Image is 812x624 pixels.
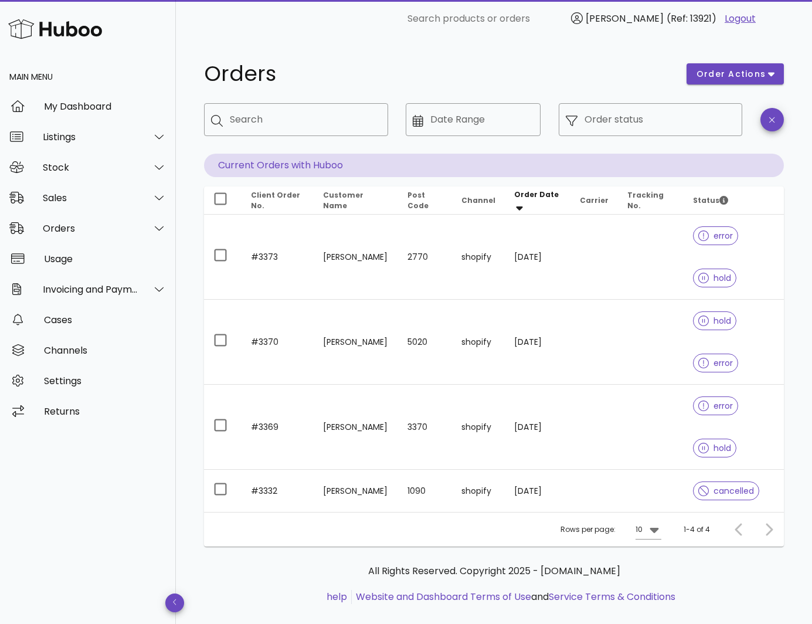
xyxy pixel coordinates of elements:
th: Client Order No. [242,186,314,215]
div: Usage [44,253,167,264]
div: Channels [44,345,167,356]
p: Current Orders with Huboo [204,154,784,177]
a: Service Terms & Conditions [549,590,675,603]
td: #3370 [242,300,314,385]
div: Sales [43,192,138,204]
div: My Dashboard [44,101,167,112]
th: Post Code [398,186,451,215]
div: 10 [636,524,643,535]
span: Post Code [407,190,429,211]
td: shopify [452,385,505,470]
td: [DATE] [505,470,570,512]
img: Huboo Logo [8,16,102,42]
span: error [698,359,733,367]
div: Invoicing and Payments [43,284,138,295]
td: [PERSON_NAME] [314,215,398,300]
span: hold [698,317,731,325]
span: hold [698,274,731,282]
td: [DATE] [505,385,570,470]
td: [PERSON_NAME] [314,300,398,385]
td: #3332 [242,470,314,512]
div: Returns [44,406,167,417]
p: All Rights Reserved. Copyright 2025 - [DOMAIN_NAME] [213,564,774,578]
td: shopify [452,300,505,385]
span: order actions [696,68,766,80]
div: Orders [43,223,138,234]
td: #3373 [242,215,314,300]
span: Channel [461,195,495,205]
div: 10Rows per page: [636,520,661,539]
div: Stock [43,162,138,173]
td: 1090 [398,470,451,512]
span: Customer Name [323,190,363,211]
th: Tracking No. [618,186,684,215]
th: Customer Name [314,186,398,215]
td: 5020 [398,300,451,385]
div: Settings [44,375,167,386]
span: (Ref: 13921) [667,12,716,25]
td: #3369 [242,385,314,470]
span: error [698,232,733,240]
div: Listings [43,131,138,143]
span: hold [698,444,731,452]
span: [PERSON_NAME] [586,12,664,25]
div: Rows per page: [560,513,661,547]
a: Website and Dashboard Terms of Use [356,590,531,603]
td: [PERSON_NAME] [314,470,398,512]
span: cancelled [698,487,754,495]
td: [DATE] [505,300,570,385]
td: shopify [452,215,505,300]
span: error [698,402,733,410]
th: Status [684,186,784,215]
button: order actions [687,63,784,84]
div: Cases [44,314,167,325]
li: and [352,590,675,604]
td: shopify [452,470,505,512]
th: Channel [452,186,505,215]
span: Order Date [514,189,559,199]
td: [PERSON_NAME] [314,385,398,470]
a: Logout [725,12,756,26]
span: Tracking No. [627,190,664,211]
td: [DATE] [505,215,570,300]
th: Order Date: Sorted descending. Activate to remove sorting. [505,186,570,215]
div: 1-4 of 4 [684,524,710,535]
span: Status [693,195,728,205]
span: Carrier [580,195,609,205]
td: 2770 [398,215,451,300]
a: help [327,590,347,603]
th: Carrier [570,186,618,215]
span: Client Order No. [251,190,300,211]
td: 3370 [398,385,451,470]
h1: Orders [204,63,672,84]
